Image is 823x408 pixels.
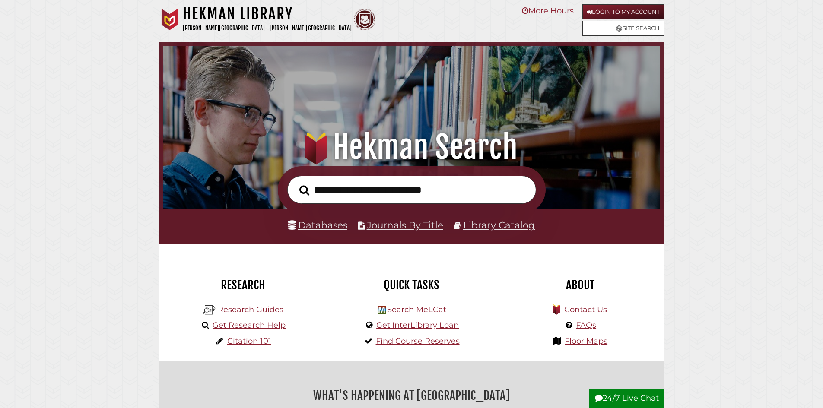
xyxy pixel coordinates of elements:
h2: Quick Tasks [334,278,489,292]
img: Calvin University [159,9,181,30]
h1: Hekman Library [183,4,352,23]
p: [PERSON_NAME][GEOGRAPHIC_DATA] | [PERSON_NAME][GEOGRAPHIC_DATA] [183,23,352,33]
img: Hekman Library Logo [378,306,386,314]
a: Login to My Account [582,4,664,19]
a: Journals By Title [367,219,443,231]
a: Search MeLCat [387,305,446,314]
h2: Research [165,278,321,292]
a: Citation 101 [227,336,271,346]
a: Research Guides [218,305,283,314]
a: Floor Maps [565,336,607,346]
a: Contact Us [564,305,607,314]
a: Get Research Help [213,320,286,330]
h2: What's Happening at [GEOGRAPHIC_DATA] [165,386,658,405]
i: Search [299,185,309,196]
h2: About [502,278,658,292]
button: Search [295,183,314,198]
a: Databases [288,219,347,231]
a: More Hours [522,6,574,16]
a: FAQs [576,320,596,330]
a: Find Course Reserves [376,336,460,346]
a: Library Catalog [463,219,535,231]
img: Calvin Theological Seminary [354,9,375,30]
a: Get InterLibrary Loan [376,320,459,330]
a: Site Search [582,21,664,36]
img: Hekman Library Logo [203,304,216,316]
h1: Hekman Search [175,128,648,166]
